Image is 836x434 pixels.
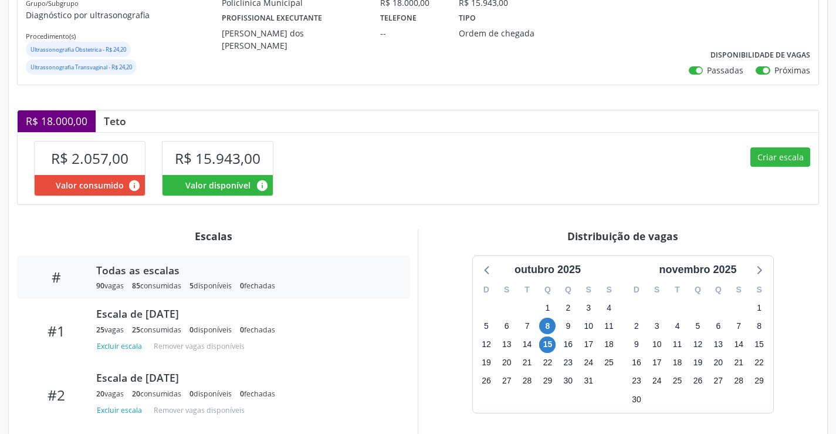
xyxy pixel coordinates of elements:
[708,281,729,299] div: Q
[710,355,726,371] span: quinta-feira, 20 de novembro de 2025
[539,318,556,334] span: quarta-feira, 8 de outubro de 2025
[25,386,88,403] div: #2
[478,373,495,389] span: domingo, 26 de outubro de 2025
[649,318,665,334] span: segunda-feira, 3 de novembro de 2025
[175,149,260,168] span: R$ 15.943,00
[730,318,747,334] span: sexta-feira, 7 de novembro de 2025
[499,318,515,334] span: segunda-feira, 6 de outubro de 2025
[96,325,104,335] span: 25
[710,318,726,334] span: quinta-feira, 6 de novembro de 2025
[688,281,708,299] div: Q
[601,355,617,371] span: sábado, 25 de outubro de 2025
[539,373,556,389] span: quarta-feira, 29 de outubro de 2025
[189,281,194,291] span: 5
[628,318,645,334] span: domingo, 2 de novembro de 2025
[707,64,743,76] label: Passadas
[519,373,536,389] span: terça-feira, 28 de outubro de 2025
[96,281,124,291] div: vagas
[96,325,124,335] div: vagas
[132,281,140,291] span: 85
[240,389,244,399] span: 0
[601,337,617,353] span: sábado, 18 de outubro de 2025
[560,355,576,371] span: quinta-feira, 23 de outubro de 2025
[96,371,393,384] div: Escala de [DATE]
[240,281,275,291] div: fechadas
[560,300,576,316] span: quinta-feira, 2 de outubro de 2025
[601,318,617,334] span: sábado, 11 de outubro de 2025
[537,281,558,299] div: Q
[31,46,126,53] small: Ultrassonografia Obstetrica - R$ 24,20
[240,325,244,335] span: 0
[751,355,767,371] span: sábado, 22 de novembro de 2025
[189,389,194,399] span: 0
[476,281,497,299] div: D
[710,337,726,353] span: quinta-feira, 13 de novembro de 2025
[96,403,147,419] button: Excluir escala
[189,389,232,399] div: disponíveis
[517,281,537,299] div: T
[689,373,706,389] span: quarta-feira, 26 de novembro de 2025
[380,9,417,27] label: Telefone
[189,281,232,291] div: disponíveis
[185,179,251,191] span: Valor disponível
[51,149,128,168] span: R$ 2.057,00
[519,318,536,334] span: terça-feira, 7 de outubro de 2025
[580,355,597,371] span: sexta-feira, 24 de outubro de 2025
[580,300,597,316] span: sexta-feira, 3 de outubro de 2025
[499,337,515,353] span: segunda-feira, 13 de outubro de 2025
[729,281,749,299] div: S
[132,389,140,399] span: 20
[96,389,124,399] div: vagas
[580,337,597,353] span: sexta-feira, 17 de outubro de 2025
[128,179,141,192] i: Valor consumido por agendamentos feitos para este serviço
[18,110,96,132] div: R$ 18.000,00
[222,9,322,27] label: Profissional executante
[560,318,576,334] span: quinta-feira, 9 de outubro de 2025
[649,373,665,389] span: segunda-feira, 24 de novembro de 2025
[510,262,585,278] div: outubro 2025
[96,264,393,277] div: Todas as escalas
[730,373,747,389] span: sexta-feira, 28 de novembro de 2025
[558,281,578,299] div: Q
[689,355,706,371] span: quarta-feira, 19 de novembro de 2025
[519,337,536,353] span: terça-feira, 14 de outubro de 2025
[189,325,232,335] div: disponíveis
[459,27,561,39] div: Ordem de chegada
[749,281,770,299] div: S
[730,355,747,371] span: sexta-feira, 21 de novembro de 2025
[478,318,495,334] span: domingo, 5 de outubro de 2025
[240,389,275,399] div: fechadas
[601,300,617,316] span: sábado, 4 de outubro de 2025
[669,355,686,371] span: terça-feira, 18 de novembro de 2025
[751,337,767,353] span: sábado, 15 de novembro de 2025
[26,32,76,41] small: Procedimento(s)
[750,147,810,167] button: Criar escala
[580,318,597,334] span: sexta-feira, 10 de outubro de 2025
[31,63,132,71] small: Ultrassonografia Transvaginal - R$ 24,20
[222,27,363,52] div: [PERSON_NAME] dos [PERSON_NAME]
[599,281,620,299] div: S
[96,339,147,355] button: Excluir escala
[132,325,181,335] div: consumidas
[96,389,104,399] span: 20
[539,300,556,316] span: quarta-feira, 1 de outubro de 2025
[427,230,819,243] div: Distribuição de vagas
[132,325,140,335] span: 25
[649,337,665,353] span: segunda-feira, 10 de novembro de 2025
[132,389,181,399] div: consumidas
[628,337,645,353] span: domingo, 9 de novembro de 2025
[654,262,741,278] div: novembro 2025
[478,355,495,371] span: domingo, 19 de outubro de 2025
[730,337,747,353] span: sexta-feira, 14 de novembro de 2025
[26,9,222,21] p: Diagnóstico por ultrasonografia
[496,281,517,299] div: S
[96,281,104,291] span: 90
[710,46,810,65] label: Disponibilidade de vagas
[649,355,665,371] span: segunda-feira, 17 de novembro de 2025
[539,337,556,353] span: quarta-feira, 15 de outubro de 2025
[669,337,686,353] span: terça-feira, 11 de novembro de 2025
[667,281,688,299] div: T
[689,337,706,353] span: quarta-feira, 12 de novembro de 2025
[539,355,556,371] span: quarta-feira, 22 de outubro de 2025
[710,373,726,389] span: quinta-feira, 27 de novembro de 2025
